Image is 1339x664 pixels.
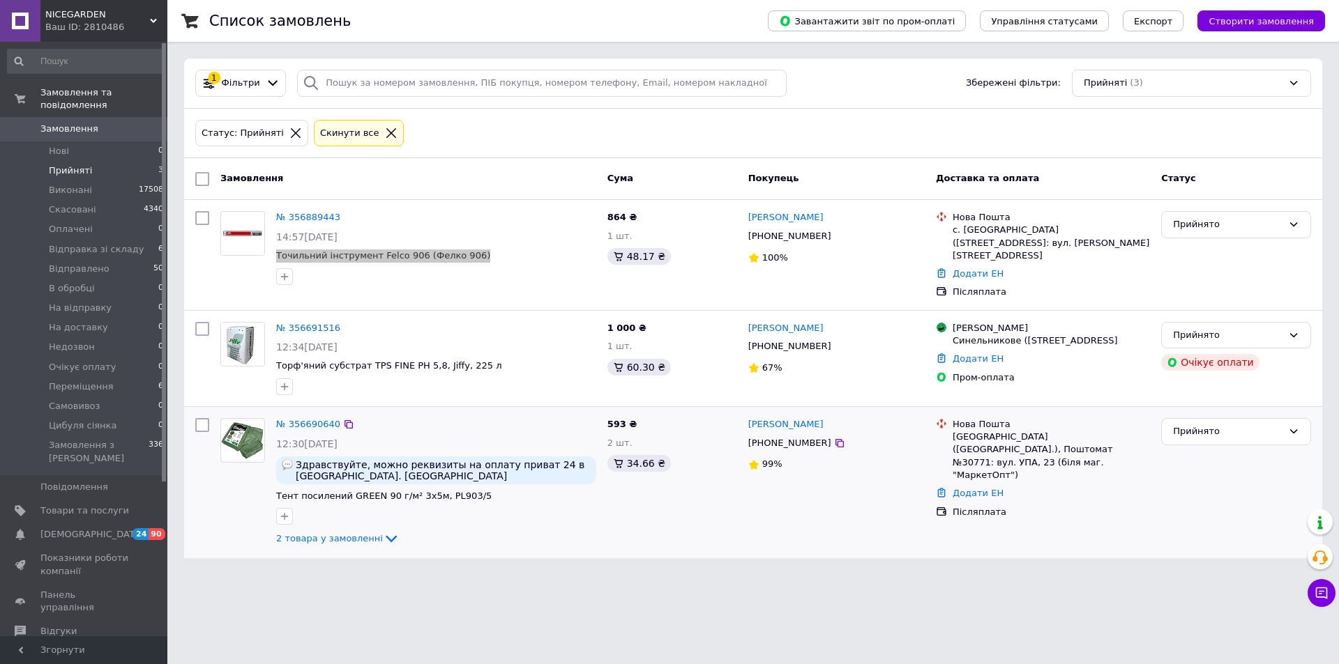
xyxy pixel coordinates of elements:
span: Статус [1161,173,1196,183]
span: 4340 [144,203,163,216]
div: 34.66 ₴ [607,455,671,472]
a: № 356889443 [276,212,340,222]
div: с. [GEOGRAPHIC_DATA] ([STREET_ADDRESS]: вул. [PERSON_NAME][STREET_ADDRESS] [953,224,1150,262]
span: NICEGARDEN [45,8,150,21]
a: [PERSON_NAME] [748,211,824,224]
button: Чат з покупцем [1308,579,1336,607]
span: Замовлення [40,123,98,135]
div: Прийнято [1173,424,1283,439]
div: Очікує оплати [1161,354,1259,371]
a: Точильний інструмент Felco 906 (Фелко 906) [276,250,490,261]
span: (3) [1130,77,1142,88]
span: 14:57[DATE] [276,231,338,242]
img: :speech_balloon: [282,459,293,470]
div: 60.30 ₴ [607,359,671,376]
span: 0 [158,302,163,314]
span: Завантажити звіт по пром-оплаті [779,15,955,27]
span: 100% [762,252,788,263]
span: 0 [158,341,163,353]
a: Тент посилений GREEN 90 г/м² 3х5м, PL903/5 [276,491,492,501]
span: 12:30[DATE] [276,438,338,449]
span: Панель управління [40,589,129,614]
span: Замовлення та повідомлення [40,86,167,111]
span: 24 [133,528,149,540]
span: 0 [158,223,163,236]
span: Відправлено [49,263,109,275]
span: Відправка зі складу [49,243,144,256]
div: [GEOGRAPHIC_DATA] ([GEOGRAPHIC_DATA].), Поштомат №30771: вул. УПА, 23 (біля маг. "МаркетОпт") [953,431,1150,481]
button: Експорт [1123,10,1184,31]
img: Фото товару [221,421,264,460]
span: 6 [158,380,163,393]
span: 0 [158,321,163,334]
span: Повідомлення [40,481,108,493]
button: Завантажити звіт по пром-оплаті [768,10,966,31]
div: Пром-оплата [953,371,1150,384]
a: [PERSON_NAME] [748,418,824,431]
span: Створити замовлення [1209,16,1314,26]
span: Оплачені [49,223,93,236]
div: Нова Пошта [953,211,1150,224]
div: Післяплата [953,286,1150,298]
a: Додати ЕН [953,268,1004,279]
span: 0 [158,145,163,157]
span: [DEMOGRAPHIC_DATA] [40,528,144,541]
span: 1 000 ₴ [607,323,646,333]
span: 593 ₴ [607,419,637,429]
span: 90 [149,528,165,540]
span: Замовлення [220,173,283,183]
span: 50 [153,263,163,275]
span: 864 ₴ [607,212,637,222]
span: Очікує оплату [49,361,116,373]
span: [PHONE_NUMBER] [748,438,831,448]
a: Фото товару [220,418,265,463]
span: На доставку [49,321,108,334]
span: Покупець [748,173,799,183]
span: 0 [158,419,163,432]
span: 0 [158,282,163,295]
span: Управління статусами [991,16,1098,26]
span: [PHONE_NUMBER] [748,341,831,351]
div: Післяплата [953,506,1150,518]
span: 0 [158,400,163,412]
div: 1 [208,72,220,84]
span: Збережені фільтри: [966,77,1061,90]
span: Показники роботи компанії [40,552,129,577]
span: Прийняті [49,164,92,177]
img: Фото товару [221,323,264,366]
span: Прийняті [1084,77,1127,90]
span: 0 [158,361,163,373]
span: Товари та послуги [40,504,129,517]
input: Пошук [7,49,165,74]
span: Переміщення [49,380,114,393]
button: Створити замовлення [1197,10,1325,31]
span: Замовлення з [PERSON_NAME] [49,439,149,464]
span: 336 [149,439,163,464]
a: Додати ЕН [953,353,1004,364]
div: Прийнято [1173,328,1283,343]
div: Статус: Прийняті [199,126,287,141]
div: [PERSON_NAME] [953,322,1150,334]
span: 99% [762,458,782,469]
span: 1 шт. [607,341,633,351]
h1: Список замовлень [209,13,351,29]
div: Прийнято [1173,217,1283,232]
a: Фото товару [220,322,265,366]
span: 67% [762,362,782,373]
span: На відправку [49,302,112,314]
img: Фото товару [221,212,264,255]
span: 17508 [139,184,163,196]
a: Створити замовлення [1183,15,1325,26]
div: Синельникове ([STREET_ADDRESS] [953,334,1150,347]
div: Нова Пошта [953,418,1150,431]
span: Експорт [1134,16,1173,26]
span: 6 [158,243,163,256]
span: Цибуля сіянка [49,419,116,432]
div: Cкинути все [317,126,382,141]
span: 2 товара у замовленні [276,533,383,543]
a: № 356690640 [276,419,340,429]
span: В обробці [49,282,95,295]
span: Скасовані [49,203,96,216]
span: Недозвон [49,341,95,353]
